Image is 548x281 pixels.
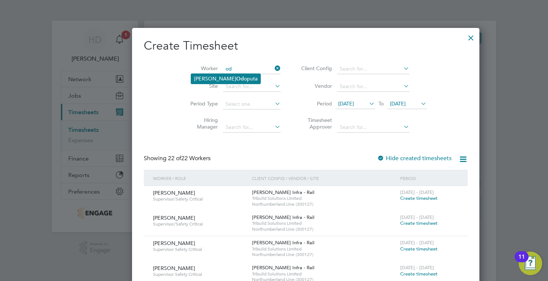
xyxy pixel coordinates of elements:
[252,239,314,246] span: [PERSON_NAME] Infra - Rail
[252,220,397,226] span: Tribuild Solutions Limited
[144,38,468,54] h2: Create Timesheet
[223,64,281,74] input: Search for...
[153,221,246,227] span: Supervisor/Safety Critical
[338,100,354,107] span: [DATE]
[153,265,195,271] span: [PERSON_NAME]
[252,195,397,201] span: Tribuild Solutions Limited
[337,64,409,74] input: Search for...
[151,170,250,187] div: Worker / Role
[337,122,409,133] input: Search for...
[390,100,406,107] span: [DATE]
[252,246,397,252] span: Tribuild Solutions Limited
[153,196,246,202] span: Supervisor/Safety Critical
[223,82,281,92] input: Search for...
[252,201,397,207] span: Northumberland Line (300127)
[144,155,212,162] div: Showing
[185,117,218,130] label: Hiring Manager
[376,99,386,108] span: To
[153,215,195,221] span: [PERSON_NAME]
[252,189,314,195] span: [PERSON_NAME] Infra - Rail
[400,220,438,226] span: Create timesheet
[400,264,434,271] span: [DATE] - [DATE]
[337,82,409,92] input: Search for...
[185,100,218,107] label: Period Type
[236,76,244,82] b: Od
[400,214,434,220] span: [DATE] - [DATE]
[377,155,452,162] label: Hide created timesheets
[250,170,399,187] div: Client Config / Vendor / Site
[153,190,195,196] span: [PERSON_NAME]
[223,99,281,109] input: Select one
[168,155,211,162] span: 22 Workers
[168,155,181,162] span: 22 of
[252,264,314,271] span: [PERSON_NAME] Infra - Rail
[153,271,246,277] span: Supervisor Safety Critical
[252,271,397,277] span: Tribuild Solutions Limited
[252,252,397,257] span: Northumberland Line (300127)
[398,170,460,187] div: Period
[153,240,195,246] span: [PERSON_NAME]
[400,189,434,195] span: [DATE] - [DATE]
[299,117,332,130] label: Timesheet Approver
[400,271,438,277] span: Create timesheet
[518,257,525,266] div: 11
[252,226,397,232] span: Northumberland Line (300127)
[153,246,246,252] span: Supervisor Safety Critical
[185,65,218,72] label: Worker
[519,252,542,275] button: Open Resource Center, 11 new notifications
[223,122,281,133] input: Search for...
[400,246,438,252] span: Create timesheet
[299,83,332,89] label: Vendor
[299,100,332,107] label: Period
[185,83,218,89] label: Site
[191,74,260,84] li: [PERSON_NAME] oputa
[252,214,314,220] span: [PERSON_NAME] Infra - Rail
[400,195,438,201] span: Create timesheet
[299,65,332,72] label: Client Config
[400,239,434,246] span: [DATE] - [DATE]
